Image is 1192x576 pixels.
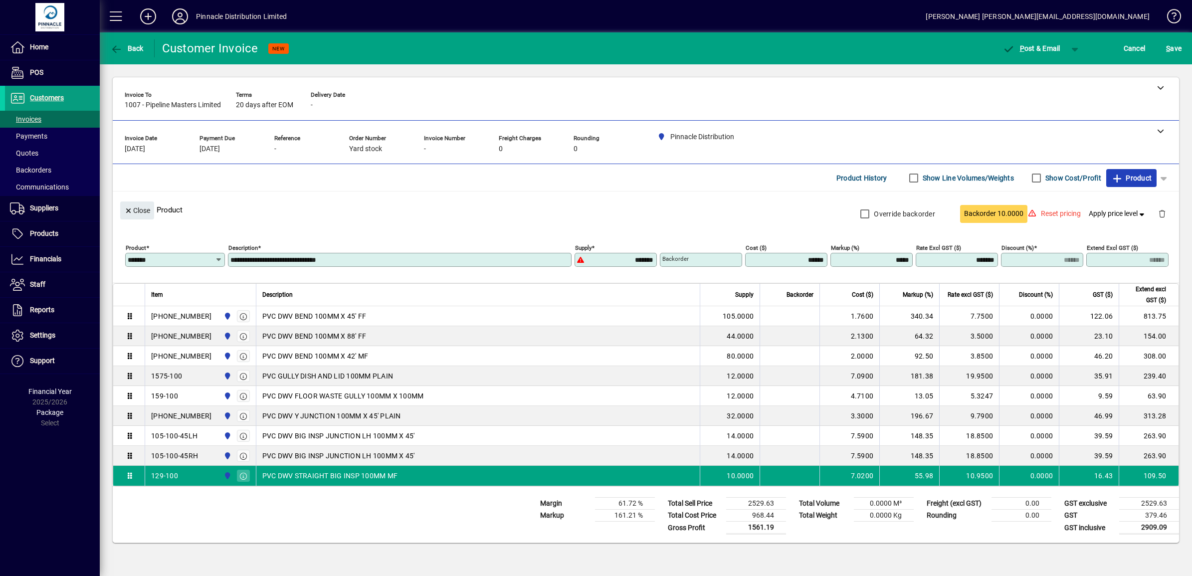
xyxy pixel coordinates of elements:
[262,289,293,300] span: Description
[960,205,1027,223] button: Backorder 10.0000
[5,145,100,162] a: Quotes
[535,498,595,510] td: Margin
[113,192,1179,228] div: Product
[272,45,285,52] span: NEW
[5,349,100,374] a: Support
[1059,386,1119,406] td: 9.59
[262,351,369,361] span: PVC DWV BEND 100MM X 42' MF
[151,431,198,441] div: 105-100-45LH
[879,366,939,386] td: 181.38
[999,386,1059,406] td: 0.0000
[999,326,1059,346] td: 0.0000
[236,101,293,109] span: 20 days after EOM
[221,331,232,342] span: Pinnacle Distribution
[1041,208,1081,219] span: Reset pricing
[10,132,47,140] span: Payments
[663,498,726,510] td: Total Sell Price
[262,331,367,341] span: PVC DWV BEND 100MM X 88' FF
[30,94,64,102] span: Customers
[663,510,726,522] td: Total Cost Price
[727,471,754,481] span: 10.0000
[262,431,415,441] span: PVC DWV BIG INSP JUNCTION LH 100MM X 45'
[151,351,212,361] div: [PHONE_NUMBER]
[997,39,1065,57] button: Post & Email
[992,510,1051,522] td: 0.00
[946,431,993,441] div: 18.8500
[992,498,1051,510] td: 0.00
[262,471,398,481] span: PVC DWV STRAIGHT BIG INSP 100MM MF
[999,366,1059,386] td: 0.0000
[663,522,726,534] td: Gross Profit
[499,145,503,153] span: 0
[221,351,232,362] span: Pinnacle Distribution
[903,289,933,300] span: Markup (%)
[1125,284,1166,306] span: Extend excl GST ($)
[30,229,58,237] span: Products
[1087,244,1138,251] mat-label: Extend excl GST ($)
[1119,426,1179,446] td: 263.90
[5,179,100,195] a: Communications
[854,498,914,510] td: 0.0000 M³
[999,466,1059,486] td: 0.0000
[836,170,887,186] span: Product History
[999,346,1059,366] td: 0.0000
[574,145,578,153] span: 0
[819,446,879,466] td: 7.5900
[926,8,1150,24] div: [PERSON_NAME] [PERSON_NAME][EMAIL_ADDRESS][DOMAIN_NAME]
[879,406,939,426] td: 196.67
[10,149,38,157] span: Quotes
[262,411,401,421] span: PVC DWV Y JUNCTION 100MM X 45' PLAIN
[946,351,993,361] div: 3.8500
[819,406,879,426] td: 3.3000
[262,451,415,461] span: PVC DWV BIG INSP JUNCTION LH 100MM X 45'
[151,411,212,421] div: [PHONE_NUMBER]
[727,351,754,361] span: 80.0000
[595,510,655,522] td: 161.21 %
[221,430,232,441] span: Pinnacle Distribution
[872,209,935,219] label: Override backorder
[262,391,424,401] span: PVC DWV FLOOR WASTE GULLY 100MM X 100MM
[727,451,754,461] span: 14.0000
[1166,40,1182,56] span: ave
[1089,208,1147,219] span: Apply price level
[1119,306,1179,326] td: 813.75
[852,289,873,300] span: Cost ($)
[1093,289,1113,300] span: GST ($)
[727,331,754,341] span: 44.0000
[5,298,100,323] a: Reports
[879,306,939,326] td: 340.34
[1164,39,1184,57] button: Save
[819,326,879,346] td: 2.1300
[424,145,426,153] span: -
[819,386,879,406] td: 4.7100
[946,451,993,461] div: 18.8500
[595,498,655,510] td: 61.72 %
[948,289,993,300] span: Rate excl GST ($)
[879,386,939,406] td: 13.05
[125,101,221,109] span: 1007 - Pipeline Masters Limited
[10,183,69,191] span: Communications
[879,346,939,366] td: 92.50
[575,244,592,251] mat-label: Supply
[162,40,258,56] div: Customer Invoice
[30,357,55,365] span: Support
[10,115,41,123] span: Invoices
[10,166,51,174] span: Backorders
[5,162,100,179] a: Backorders
[535,510,595,522] td: Markup
[854,510,914,522] td: 0.0000 Kg
[723,311,754,321] span: 105.0000
[274,145,276,153] span: -
[5,221,100,246] a: Products
[1166,44,1170,52] span: S
[30,255,61,263] span: Financials
[946,391,993,401] div: 5.3247
[1059,466,1119,486] td: 16.43
[28,387,72,395] span: Financial Year
[916,244,961,251] mat-label: Rate excl GST ($)
[831,244,859,251] mat-label: Markup (%)
[999,426,1059,446] td: 0.0000
[1059,426,1119,446] td: 39.59
[1119,366,1179,386] td: 239.40
[726,498,786,510] td: 2529.63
